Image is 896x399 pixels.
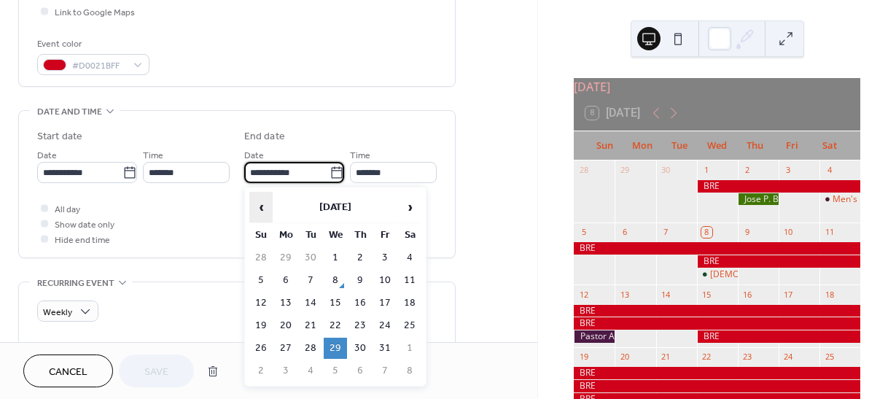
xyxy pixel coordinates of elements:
div: BRE [574,305,860,317]
div: Start date [37,129,82,144]
td: 8 [398,360,421,381]
div: 30 [661,165,671,176]
div: 4 [824,165,835,176]
span: › [399,193,421,222]
td: 23 [348,315,372,336]
span: Weekly [43,304,72,321]
div: 9 [742,227,753,238]
td: 29 [274,247,297,268]
div: Tue [661,131,698,160]
span: ‹ [250,193,272,222]
div: 16 [742,289,753,300]
td: 2 [348,247,372,268]
td: 27 [274,338,297,359]
div: Repeat every [37,339,136,355]
td: 22 [324,315,347,336]
td: 7 [299,270,322,291]
div: 13 [619,289,630,300]
td: 1 [398,338,421,359]
div: 18 [824,289,835,300]
div: Jose P. Birthday [738,193,779,206]
td: 15 [324,293,347,314]
span: Show date only [55,217,114,233]
div: BRE [574,380,860,392]
div: 28 [578,165,589,176]
div: Sun [585,131,623,160]
span: Cancel [49,365,87,380]
div: BRE [697,180,860,193]
div: 24 [783,352,794,363]
span: Date and time [37,104,102,120]
div: Ladies Zoom Meeting [697,268,738,281]
div: BRE [574,367,860,379]
div: [DEMOGRAPHIC_DATA] Zoom Meeting [710,268,868,281]
div: Men's Breakfast [819,193,860,206]
div: Wed [698,131,736,160]
div: 7 [661,227,671,238]
div: BRE [574,242,860,255]
td: 5 [324,360,347,381]
div: 14 [661,289,671,300]
div: 3 [783,165,794,176]
td: 19 [249,315,273,336]
div: 10 [783,227,794,238]
span: Date [37,148,57,163]
td: 12 [249,293,273,314]
div: 23 [742,352,753,363]
span: Time [350,148,370,163]
td: 10 [373,270,397,291]
span: Link to Google Maps [55,5,135,20]
td: 4 [398,247,421,268]
div: 25 [824,352,835,363]
td: 6 [274,270,297,291]
td: 31 [373,338,397,359]
div: 12 [578,289,589,300]
div: BRE [697,255,860,268]
div: 8 [701,227,712,238]
td: 3 [373,247,397,268]
td: 9 [348,270,372,291]
a: Cancel [23,355,113,387]
div: BRE [697,330,860,343]
td: 13 [274,293,297,314]
td: 24 [373,315,397,336]
div: 6 [619,227,630,238]
div: 29 [619,165,630,176]
div: Event color [37,36,147,52]
td: 30 [299,247,322,268]
div: 5 [578,227,589,238]
td: 25 [398,315,421,336]
div: [DATE] [574,78,860,96]
td: 3 [274,360,297,381]
div: 21 [661,352,671,363]
td: 28 [249,247,273,268]
th: We [324,225,347,246]
td: 7 [373,360,397,381]
th: Sa [398,225,421,246]
div: End date [244,129,285,144]
th: Fr [373,225,397,246]
th: [DATE] [274,192,397,223]
span: Hide end time [55,233,110,248]
td: 29 [324,338,347,359]
td: 28 [299,338,322,359]
th: Su [249,225,273,246]
div: 17 [783,289,794,300]
th: Mo [274,225,297,246]
td: 8 [324,270,347,291]
td: 11 [398,270,421,291]
td: 2 [249,360,273,381]
td: 26 [249,338,273,359]
span: #D0021BFF [72,58,126,74]
div: 15 [701,289,712,300]
div: Thu [736,131,774,160]
span: Date [244,148,264,163]
span: Recurring event [37,276,114,291]
div: Pastor Appreciation Day [574,330,615,343]
td: 5 [249,270,273,291]
div: 20 [619,352,630,363]
td: 4 [299,360,322,381]
td: 30 [348,338,372,359]
div: Mon [623,131,661,160]
div: 22 [701,352,712,363]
